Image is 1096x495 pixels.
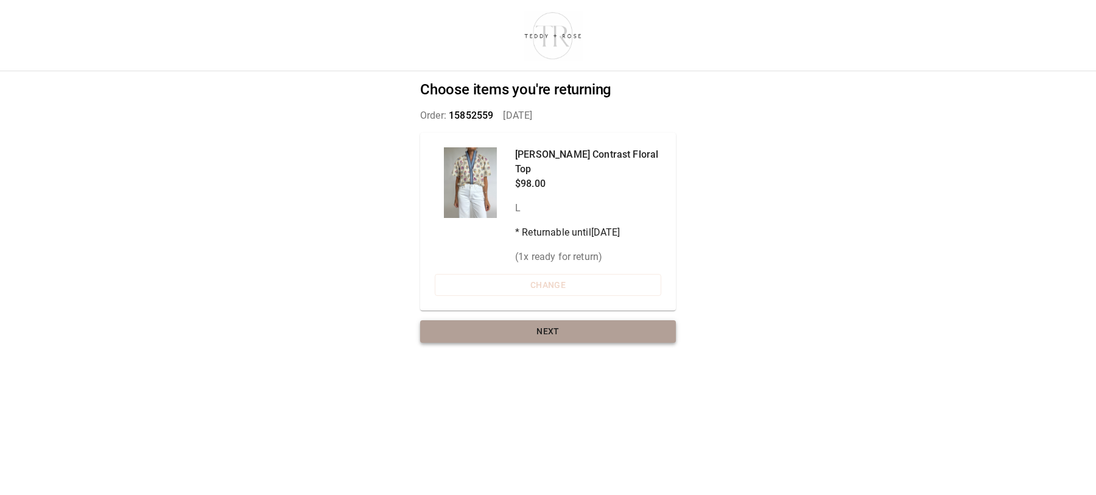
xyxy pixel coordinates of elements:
img: shop-teddyrose.myshopify.com-d93983e8-e25b-478f-b32e-9430bef33fdd [519,9,588,61]
p: ( 1 x ready for return) [515,250,661,264]
span: 15852559 [449,110,493,121]
button: Change [435,274,661,297]
p: [PERSON_NAME] Contrast Floral Top [515,147,661,177]
p: L [515,201,661,216]
h2: Choose items you're returning [420,81,676,99]
p: * Returnable until [DATE] [515,225,661,240]
button: Next [420,320,676,343]
p: $98.00 [515,177,661,191]
p: Order: [DATE] [420,108,676,123]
